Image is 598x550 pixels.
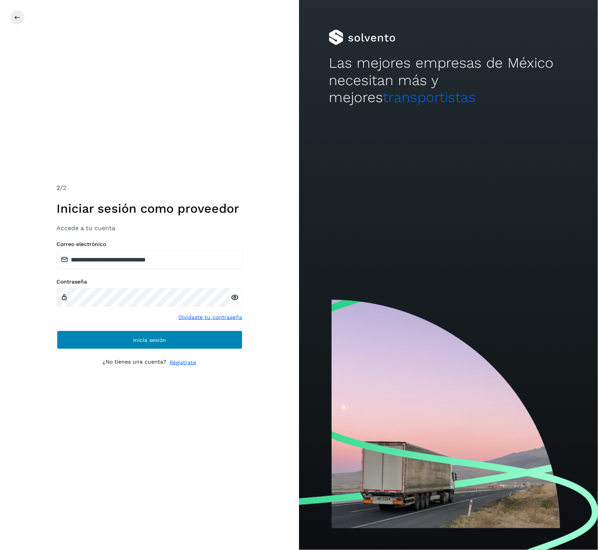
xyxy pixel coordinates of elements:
label: Correo electrónico [57,241,243,248]
div: /2 [57,183,243,193]
p: ¿No tienes una cuenta? [103,359,167,367]
button: Inicia sesión [57,331,243,349]
span: transportistas [383,89,476,106]
span: Inicia sesión [133,337,166,343]
a: Olvidaste tu contraseña [179,313,243,321]
h3: Accede a tu cuenta [57,224,243,232]
a: Regístrate [170,359,196,367]
label: Contraseña [57,278,243,285]
h2: Las mejores empresas de México necesitan más y mejores [329,55,568,106]
h1: Iniciar sesión como proveedor [57,201,243,216]
span: 2 [57,184,60,191]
